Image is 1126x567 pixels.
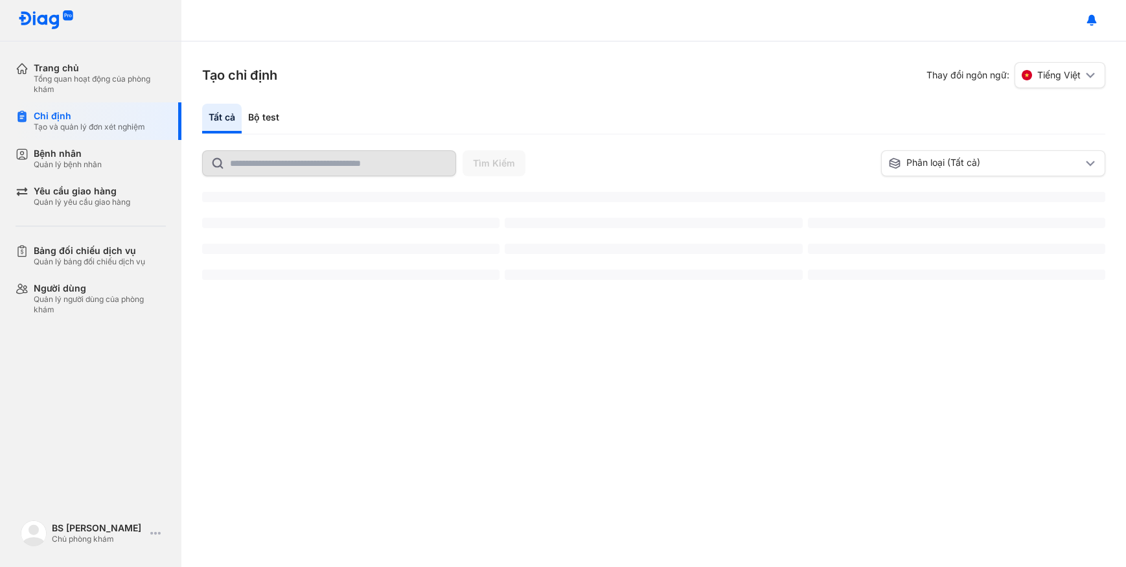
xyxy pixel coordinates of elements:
[808,244,1105,254] span: ‌
[52,534,145,544] div: Chủ phòng khám
[34,294,166,315] div: Quản lý người dùng của phòng khám
[463,150,525,176] button: Tìm Kiếm
[34,245,145,257] div: Bảng đối chiếu dịch vụ
[34,159,102,170] div: Quản lý bệnh nhân
[926,62,1105,88] div: Thay đổi ngôn ngữ:
[202,192,1105,202] span: ‌
[34,257,145,267] div: Quản lý bảng đối chiếu dịch vụ
[34,62,166,74] div: Trang chủ
[202,270,500,280] span: ‌
[202,104,242,133] div: Tất cả
[34,122,145,132] div: Tạo và quản lý đơn xét nghiệm
[505,218,802,228] span: ‌
[34,197,130,207] div: Quản lý yêu cầu giao hàng
[202,218,500,228] span: ‌
[808,218,1105,228] span: ‌
[505,244,802,254] span: ‌
[52,522,145,534] div: BS [PERSON_NAME]
[34,283,166,294] div: Người dùng
[202,244,500,254] span: ‌
[202,66,277,84] h3: Tạo chỉ định
[242,104,286,133] div: Bộ test
[21,520,47,546] img: logo
[505,270,802,280] span: ‌
[34,74,166,95] div: Tổng quan hoạt động của phòng khám
[808,270,1105,280] span: ‌
[34,185,130,197] div: Yêu cầu giao hàng
[18,10,74,30] img: logo
[34,110,145,122] div: Chỉ định
[34,148,102,159] div: Bệnh nhân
